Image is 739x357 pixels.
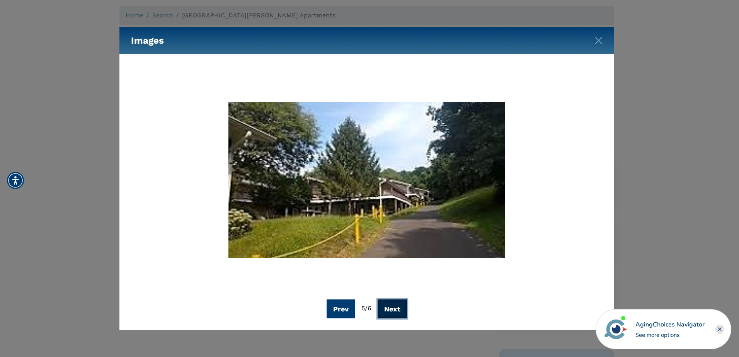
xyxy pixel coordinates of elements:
button: Close [595,35,603,43]
h5: Images [131,27,164,54]
div: See more options [635,331,705,339]
div: Accessibility Menu [7,172,24,189]
button: Next [378,299,407,318]
div: AgingChoices Navigator [635,320,705,329]
img: 1ead9cd6-636a-4151-9029-23d2e9d60af7.jpg [228,102,505,258]
button: Prev [327,299,355,318]
img: avatar [603,316,629,342]
img: modal-close.svg [595,37,603,44]
span: 5 / 6 [361,304,371,312]
div: Close [715,325,724,334]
